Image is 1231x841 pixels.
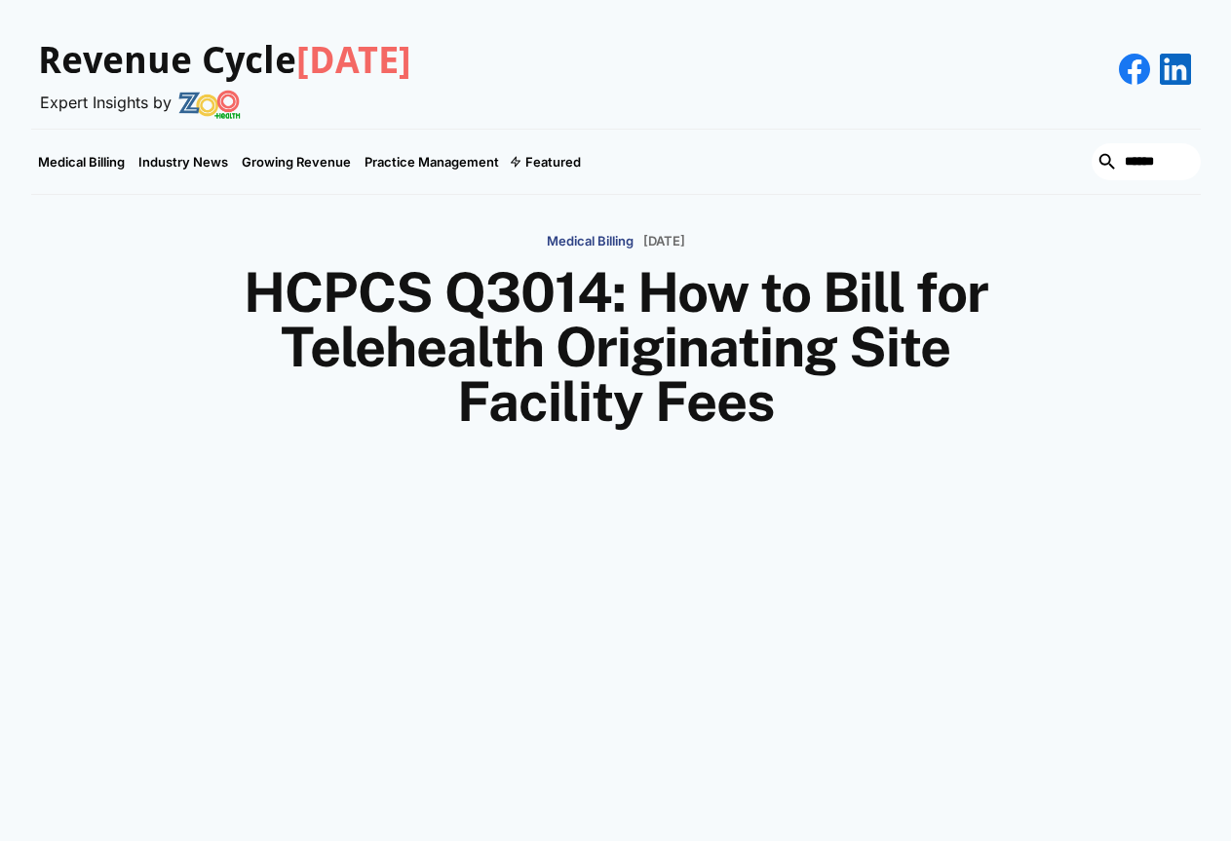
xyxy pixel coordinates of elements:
a: Growing Revenue [235,130,358,194]
a: Revenue Cycle[DATE]Expert Insights by [31,19,411,119]
a: Practice Management [358,130,506,194]
a: Medical Billing [547,224,634,256]
p: [DATE] [643,234,685,249]
p: Medical Billing [547,234,634,249]
a: Medical Billing [31,130,132,194]
a: Industry News [132,130,235,194]
div: Featured [506,130,588,194]
div: Featured [525,154,581,170]
h1: HCPCS Q3014: How to Bill for Telehealth Originating Site Facility Fees [236,265,996,429]
h3: Revenue Cycle [38,39,411,84]
span: [DATE] [296,39,411,82]
div: Expert Insights by [40,94,172,112]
